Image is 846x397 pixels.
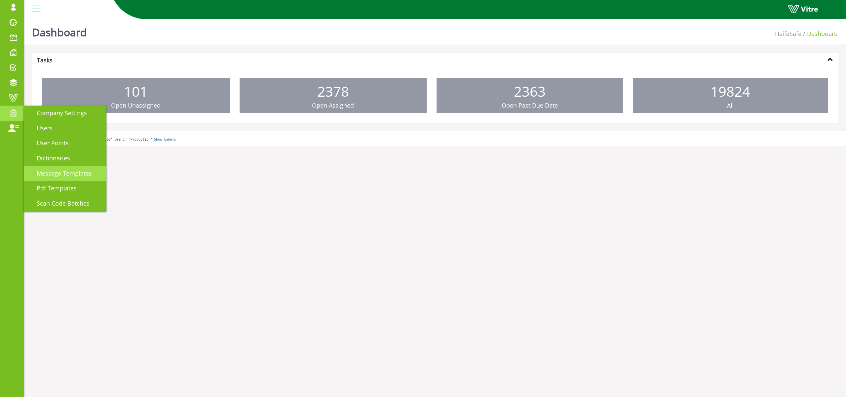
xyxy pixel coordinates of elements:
a: Company Settings [24,106,106,121]
span: Open Past Due Date [502,101,558,109]
span: User Points [29,139,69,147]
span: 2363 [514,82,546,101]
a: User Points [24,136,106,151]
span: All [727,101,734,109]
strong: Tasks [37,56,53,64]
a: Show Labels [154,138,176,141]
a: Users [24,121,106,136]
span: 101 [124,82,148,101]
span: Company Settings [29,109,87,117]
a: Message Templates [24,166,106,181]
a: Dictionaries [24,151,106,166]
a: 101 Open Unassigned [42,78,230,113]
span: Message Templates [29,169,92,177]
span: Open Unassigned [111,101,161,109]
a: 2378 Open Assigned [240,78,426,113]
span: 19824 [711,82,750,101]
span: Pdf Templates [29,184,77,192]
span: Open Assigned [312,101,354,109]
span: Scan Code Batches [29,199,90,207]
a: Scan Code Batches [24,196,106,211]
span: Dictionaries [29,154,70,162]
a: HaifaSafe [775,30,801,38]
a: 2363 Open Past Due Date [437,78,623,113]
span: 2378 [317,82,349,101]
h1: Dashboard [32,17,87,45]
li: Dashboard [801,30,838,38]
a: 19824 All [633,78,828,113]
span: Users [29,124,53,132]
a: Pdf Templates [24,181,106,196]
